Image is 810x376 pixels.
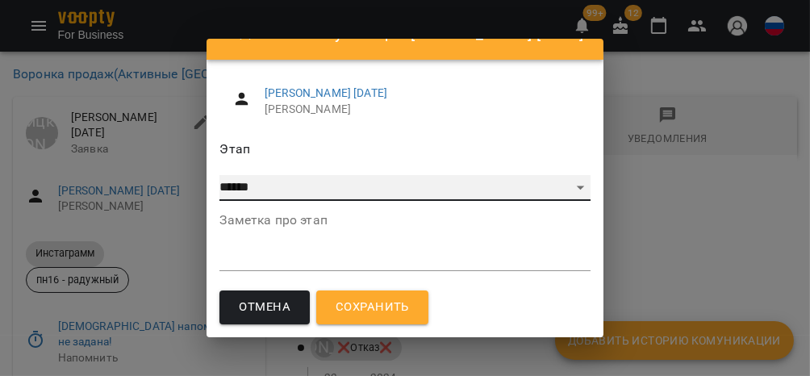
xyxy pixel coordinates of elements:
button: Отмена [219,290,310,324]
label: Этап [219,143,590,156]
span: Сохранить [336,297,409,318]
span: [PERSON_NAME] [265,102,577,118]
a: [PERSON_NAME] [DATE] [265,86,387,99]
button: Сохранить [316,290,428,324]
span: Отмена [239,297,290,318]
label: Заметка про этап [219,214,590,227]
